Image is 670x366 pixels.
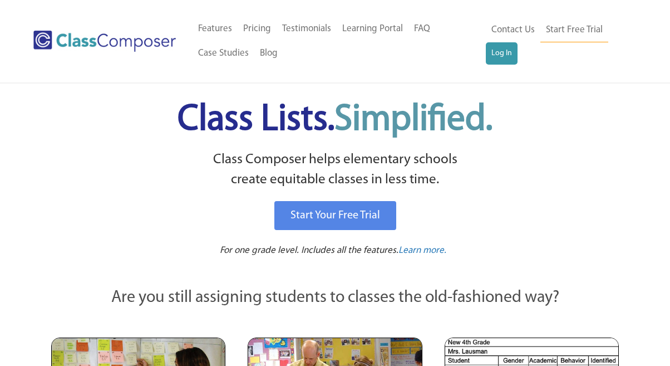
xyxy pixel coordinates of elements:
nav: Header Menu [193,17,486,66]
nav: Header Menu [486,18,628,65]
p: Class Composer helps elementary schools create equitable classes in less time. [50,150,620,191]
a: Start Your Free Trial [274,201,396,230]
a: Start Free Trial [540,18,608,43]
span: Class Lists. [178,102,492,138]
p: Are you still assigning students to classes the old-fashioned way? [51,286,619,310]
span: For one grade level. Includes all the features. [220,246,398,255]
a: Features [193,17,238,41]
a: Testimonials [277,17,337,41]
a: Case Studies [193,41,254,66]
a: Learning Portal [337,17,408,41]
span: Start Your Free Trial [290,210,380,221]
a: Contact Us [486,18,540,42]
a: FAQ [408,17,436,41]
img: Class Composer [33,31,176,52]
a: Learn more. [398,244,446,258]
span: Learn more. [398,246,446,255]
span: Simplified. [334,102,492,138]
a: Pricing [238,17,277,41]
a: Log In [486,42,518,65]
a: Blog [254,41,283,66]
